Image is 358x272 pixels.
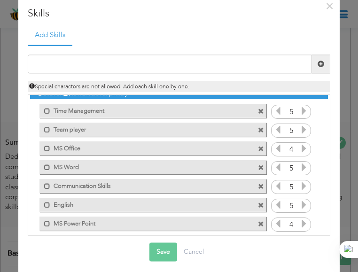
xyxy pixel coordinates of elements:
[50,142,216,154] label: MS Office
[29,83,189,90] span: Special characters are not allowed. Add each skill one by one.
[50,104,216,116] label: Time Management
[50,198,216,210] label: English
[50,217,216,229] label: MS Power Point
[50,179,216,191] label: Communication Skills
[50,161,216,172] label: MS Word
[149,243,177,262] button: Save
[50,123,216,135] label: Team player
[179,243,209,262] button: Cancel
[28,25,72,46] a: Add Skills
[28,7,323,21] h3: Skills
